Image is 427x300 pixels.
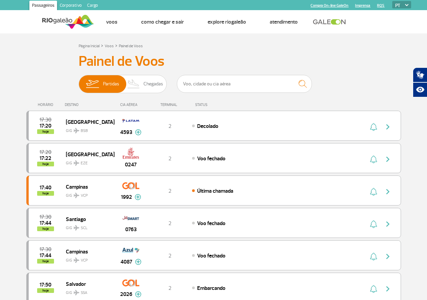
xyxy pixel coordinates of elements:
[105,44,114,49] a: Voos
[125,225,137,234] span: 0763
[413,67,427,97] div: Plugin de acessibilidade da Hand Talk.
[197,188,233,194] span: Última chamada
[148,103,192,107] div: TERMINAL
[28,103,65,107] div: HORÁRIO
[81,160,88,166] span: EZE
[39,150,51,155] span: 2025-09-24 17:20:00
[384,123,392,131] img: seta-direita-painel-voo.svg
[39,156,51,161] span: 2025-09-24 17:22:00
[135,194,141,200] img: mais-info-painel-voo.svg
[39,185,51,190] span: 2025-09-24 17:40:00
[370,155,377,163] img: sino-painel-voo.svg
[120,128,132,136] span: 4593
[65,103,114,107] div: DESTINO
[208,19,246,25] a: Explore RIOgaleão
[370,252,377,261] img: sino-painel-voo.svg
[355,3,370,8] a: Imprensa
[39,247,51,252] span: 2025-09-24 17:30:00
[119,44,143,49] a: Painel de Voos
[168,155,171,162] span: 2
[270,19,298,25] a: Atendimento
[79,53,349,70] h3: Painel de Voos
[143,75,163,93] span: Chegadas
[121,193,132,201] span: 1992
[197,123,218,130] span: Decolado
[39,117,51,122] span: 2025-09-24 17:30:00
[37,162,54,166] span: hoje
[311,3,348,8] a: Compra On-line GaleOn
[370,285,377,293] img: sino-painel-voo.svg
[384,188,392,196] img: seta-direita-painel-voo.svg
[74,257,79,263] img: destiny_airplane.svg
[81,193,88,199] span: VCP
[370,188,377,196] img: sino-painel-voo.svg
[66,117,109,126] span: [GEOGRAPHIC_DATA]
[39,124,51,128] span: 2025-09-24 17:20:00
[192,103,247,107] div: STATUS
[115,42,117,49] a: >
[81,128,88,134] span: BSB
[39,215,51,219] span: 2025-09-24 17:30:00
[84,1,101,11] a: Cargo
[114,103,148,107] div: CIA AÉREA
[120,290,132,298] span: 2026
[377,3,384,8] a: RQS
[57,1,84,11] a: Corporativo
[384,155,392,163] img: seta-direita-painel-voo.svg
[81,225,87,231] span: SCL
[125,161,137,169] span: 0247
[413,67,427,82] button: Abrir tradutor de língua de sinais.
[74,225,79,230] img: destiny_airplane.svg
[74,193,79,198] img: destiny_airplane.svg
[82,75,103,93] img: slider-embarque
[384,252,392,261] img: seta-direita-painel-voo.svg
[141,19,184,25] a: Como chegar e sair
[81,290,87,296] span: SSA
[81,257,88,264] span: VCP
[135,291,141,297] img: mais-info-painel-voo.svg
[66,279,109,288] span: Salvador
[37,129,54,134] span: hoje
[177,75,312,93] input: Voo, cidade ou cia aérea
[66,221,109,231] span: GIG
[66,189,109,199] span: GIG
[135,129,141,135] img: mais-info-painel-voo.svg
[168,285,171,292] span: 2
[74,160,79,166] img: destiny_airplane.svg
[39,253,51,258] span: 2025-09-24 17:44:00
[37,226,54,231] span: hoje
[103,75,119,93] span: Partidas
[370,220,377,228] img: sino-painel-voo.svg
[66,247,109,256] span: Campinas
[39,221,51,225] span: 2025-09-24 17:44:00
[197,285,225,292] span: Embarcando
[37,191,54,196] span: hoje
[37,288,54,293] span: hoje
[168,220,171,227] span: 2
[66,182,109,191] span: Campinas
[74,128,79,133] img: destiny_airplane.svg
[66,215,109,223] span: Santiago
[66,124,109,134] span: GIG
[74,290,79,295] img: destiny_airplane.svg
[384,220,392,228] img: seta-direita-painel-voo.svg
[66,286,109,296] span: GIG
[168,252,171,259] span: 2
[66,157,109,166] span: GIG
[197,155,225,162] span: Voo fechado
[168,188,171,194] span: 2
[413,82,427,97] button: Abrir recursos assistivos.
[66,254,109,264] span: GIG
[101,42,103,49] a: >
[197,252,225,259] span: Voo fechado
[384,285,392,293] img: seta-direita-painel-voo.svg
[37,259,54,264] span: hoje
[197,220,225,227] span: Voo fechado
[124,75,144,93] img: slider-desembarque
[121,258,132,266] span: 4087
[106,19,117,25] a: Voos
[66,150,109,159] span: [GEOGRAPHIC_DATA]
[79,44,100,49] a: Página Inicial
[168,123,171,130] span: 2
[29,1,57,11] a: Passageiros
